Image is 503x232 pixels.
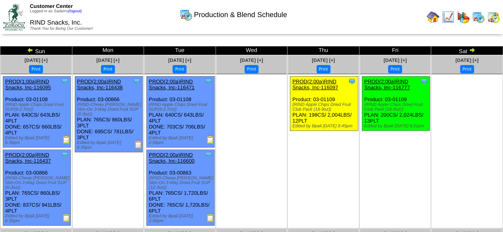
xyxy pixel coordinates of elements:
[30,3,73,9] span: Customer Center
[364,102,429,112] div: (RIND Apple Chips Dried Fruit Club Pack (18-9oz))
[469,47,475,53] img: arrowright.gif
[96,58,119,63] a: [DATE] [+]
[68,9,82,13] a: (logout)
[149,176,214,190] div: (RIND-Chewy [PERSON_NAME] Skin-On 3-Way Dried Fruit SUP (12-3oz))
[30,27,93,31] span: Thank You for Being Our Customer!
[134,140,142,148] img: Production Report
[62,214,70,222] img: Production Report
[5,152,51,164] a: PROD(2:00a)RIND Snacks, Inc-116437
[144,46,216,55] td: Tue
[62,136,70,144] img: Production Report
[147,77,214,148] div: Product: 03-01108 PLAN: 640CS / 643LBS / 4PLT DONE: 703CS / 706LBS / 4PLT
[173,65,186,73] button: Print
[168,58,191,63] a: [DATE] [+]
[27,47,33,53] img: arrowleft.gif
[5,176,70,190] div: (RIND-Chewy [PERSON_NAME] Skin-On 3-Way Dried Fruit SUP (6-3oz))
[30,9,82,13] span: Logged in as Sadams
[0,46,72,55] td: Sun
[61,151,69,159] img: Tooltip
[245,65,258,73] button: Print
[3,77,71,148] div: Product: 03-01108 PLAN: 640CS / 643LBS / 4PLT DONE: 657CS / 660LBS / 4PLT
[147,150,214,226] div: Product: 03-00863 PLAN: 765CS / 1,720LBS / 6PLT DONE: 765CS / 1,720LBS / 6PLT
[287,46,359,55] td: Thu
[312,58,335,63] a: [DATE] [+]
[292,124,357,128] div: Edited by Bpali [DATE] 8:45pm
[3,4,25,30] img: ZoRoCo_Logo(Green%26Foil)%20jpg.webp
[5,79,51,90] a: PROD(1:00a)RIND Snacks, Inc-116095
[460,65,474,73] button: Print
[25,58,48,63] a: [DATE] [+]
[290,77,358,131] div: Product: 03-01109 PLAN: 198CS / 2,004LBS / 12PLT
[5,102,70,112] div: (RIND Apple Chips Dried Fruit SUP(6-2.7oz))
[61,77,69,85] img: Tooltip
[133,77,141,85] img: Tooltip
[216,46,287,55] td: Wed
[457,11,470,23] img: graph.gif
[455,58,478,63] a: [DATE] [+]
[442,11,454,23] img: line_graph.gif
[77,102,142,117] div: (RIND-Chewy [PERSON_NAME] Skin-On 3-Way Dried Fruit SUP (6-3oz))
[30,19,82,26] span: RIND Snacks, Inc.
[77,79,123,90] a: PROD(2:00a)RIND Snacks, Inc-116438
[388,65,402,73] button: Print
[72,46,144,55] td: Mon
[149,152,194,164] a: PROD(2:00a)RIND Snacks, Inc-116600
[149,214,214,223] div: Edited by Bpali [DATE] 2:56pm
[487,11,500,23] img: calendarinout.gif
[101,65,115,73] button: Print
[359,46,431,55] td: Fri
[204,151,212,159] img: Tooltip
[5,214,70,223] div: Edited by Bpali [DATE] 6:35pm
[5,136,70,145] div: Edited by Bpali [DATE] 6:35pm
[431,46,503,55] td: Sat
[149,102,214,112] div: (RIND Apple Chips Dried Fruit SUP(6-2.7oz))
[384,58,407,63] a: [DATE] [+]
[240,58,263,63] a: [DATE] [+]
[206,136,214,144] img: Production Report
[194,11,287,19] span: Production & Blend Schedule
[364,79,410,90] a: PROD(2:00a)RIND Snacks, Inc-116777
[75,77,142,152] div: Product: 03-00866 PLAN: 765CS / 860LBS / 3PLT DONE: 695CS / 781LBS / 3PLT
[427,11,439,23] img: home.gif
[472,11,485,23] img: calendarprod.gif
[362,77,429,131] div: Product: 03-01109 PLAN: 200CS / 2,024LBS / 13PLT
[180,8,192,21] img: calendarprod.gif
[364,124,429,128] div: Edited by Bpali [DATE] 9:21pm
[149,79,194,90] a: PROD(2:00a)RIND Snacks, Inc-116471
[292,79,338,90] a: PROD(2:00a)RIND Snacks, Inc-116097
[77,140,142,150] div: Edited by Bpali [DATE] 6:35pm
[204,77,212,85] img: Tooltip
[149,136,214,145] div: Edited by Bpali [DATE] 2:56pm
[420,77,428,85] img: Tooltip
[348,77,356,85] img: Tooltip
[317,65,330,73] button: Print
[29,65,43,73] button: Print
[206,214,214,222] img: Production Report
[3,150,71,226] div: Product: 03-00866 PLAN: 765CS / 860LBS / 3PLT DONE: 837CS / 941LBS / 4PLT
[292,102,357,112] div: (RIND Apple Chips Dried Fruit Club Pack (18-9oz))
